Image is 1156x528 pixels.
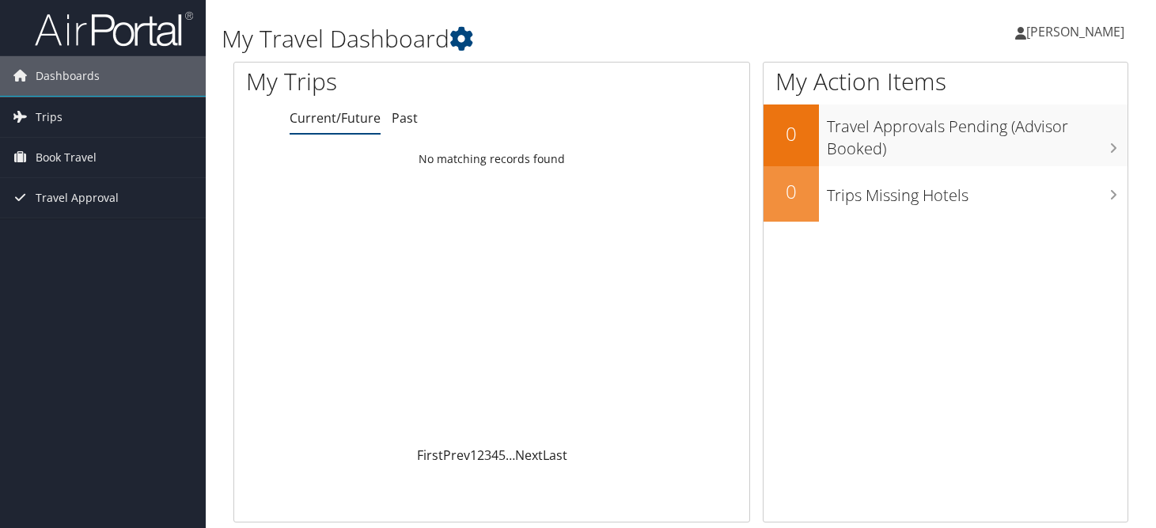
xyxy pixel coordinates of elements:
[543,446,567,464] a: Last
[36,138,97,177] span: Book Travel
[234,145,749,173] td: No matching records found
[764,104,1128,165] a: 0Travel Approvals Pending (Advisor Booked)
[827,177,1128,207] h3: Trips Missing Hotels
[246,65,523,98] h1: My Trips
[498,446,506,464] a: 5
[470,446,477,464] a: 1
[515,446,543,464] a: Next
[491,446,498,464] a: 4
[764,120,819,147] h2: 0
[290,109,381,127] a: Current/Future
[417,446,443,464] a: First
[506,446,515,464] span: …
[764,178,819,205] h2: 0
[764,166,1128,222] a: 0Trips Missing Hotels
[827,108,1128,160] h3: Travel Approvals Pending (Advisor Booked)
[36,97,63,137] span: Trips
[1015,8,1140,55] a: [PERSON_NAME]
[477,446,484,464] a: 2
[36,178,119,218] span: Travel Approval
[764,65,1128,98] h1: My Action Items
[35,10,193,47] img: airportal-logo.png
[36,56,100,96] span: Dashboards
[1026,23,1124,40] span: [PERSON_NAME]
[443,446,470,464] a: Prev
[392,109,418,127] a: Past
[222,22,834,55] h1: My Travel Dashboard
[484,446,491,464] a: 3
